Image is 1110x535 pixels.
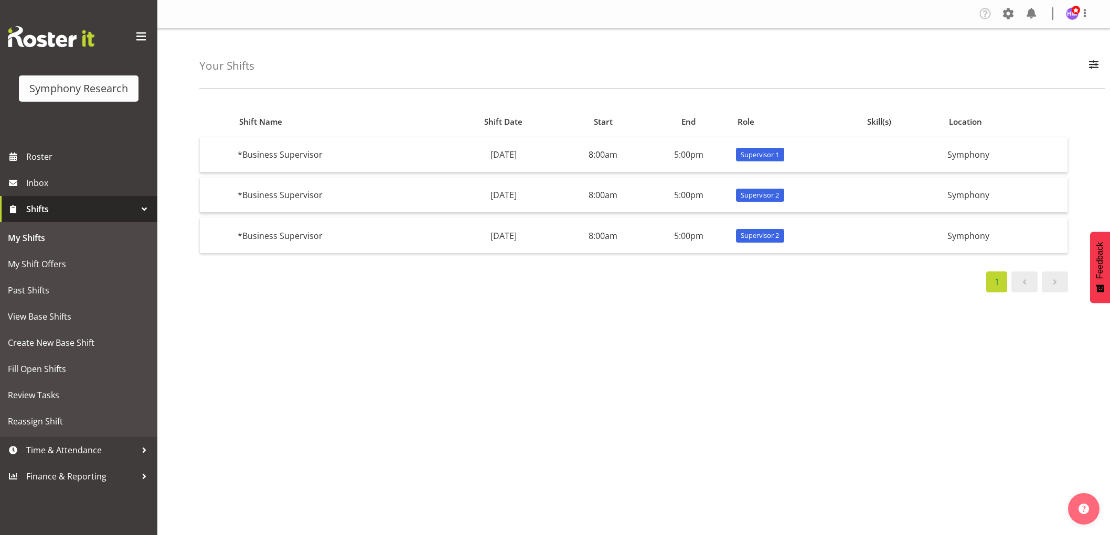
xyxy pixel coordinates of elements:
[8,282,150,298] span: Past Shifts
[738,116,754,128] span: Role
[199,60,254,72] h4: Your Shifts
[8,26,94,47] img: Rosterit website logo
[8,256,150,272] span: My Shift Offers
[3,225,155,251] a: My Shifts
[446,218,560,253] td: [DATE]
[26,175,152,191] span: Inbox
[943,137,1068,172] td: Symphony
[943,218,1068,253] td: Symphony
[239,116,282,128] span: Shift Name
[867,116,891,128] span: Skill(s)
[1083,54,1105,78] button: Filter Employees
[3,382,155,408] a: Review Tasks
[3,408,155,434] a: Reassign Shift
[29,81,128,96] div: Symphony Research
[26,442,136,458] span: Time & Attendance
[594,116,613,128] span: Start
[561,178,646,213] td: 8:00am
[646,178,732,213] td: 5:00pm
[3,330,155,356] a: Create New Base Shift
[26,468,136,484] span: Finance & Reporting
[943,178,1068,213] td: Symphony
[8,309,150,324] span: View Base Shifts
[949,116,982,128] span: Location
[646,137,732,172] td: 5:00pm
[3,356,155,382] a: Fill Open Shifts
[446,178,560,213] td: [DATE]
[741,231,779,241] span: Supervisor 2
[233,218,446,253] td: *Business Supervisor
[26,201,136,217] span: Shifts
[8,361,150,377] span: Fill Open Shifts
[233,137,446,172] td: *Business Supervisor
[26,149,152,165] span: Roster
[1095,242,1105,279] span: Feedback
[561,137,646,172] td: 8:00am
[681,116,696,128] span: End
[741,150,779,160] span: Supervisor 1
[741,190,779,200] span: Supervisor 2
[8,413,150,429] span: Reassign Shift
[8,335,150,351] span: Create New Base Shift
[3,303,155,330] a: View Base Shifts
[1079,504,1089,514] img: help-xxl-2.png
[1090,232,1110,303] button: Feedback - Show survey
[646,218,732,253] td: 5:00pm
[233,178,446,213] td: *Business Supervisor
[8,387,150,403] span: Review Tasks
[1066,7,1079,20] img: hitesh-makan1261.jpg
[446,137,560,172] td: [DATE]
[484,116,522,128] span: Shift Date
[3,251,155,277] a: My Shift Offers
[8,230,150,246] span: My Shifts
[561,218,646,253] td: 8:00am
[3,277,155,303] a: Past Shifts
